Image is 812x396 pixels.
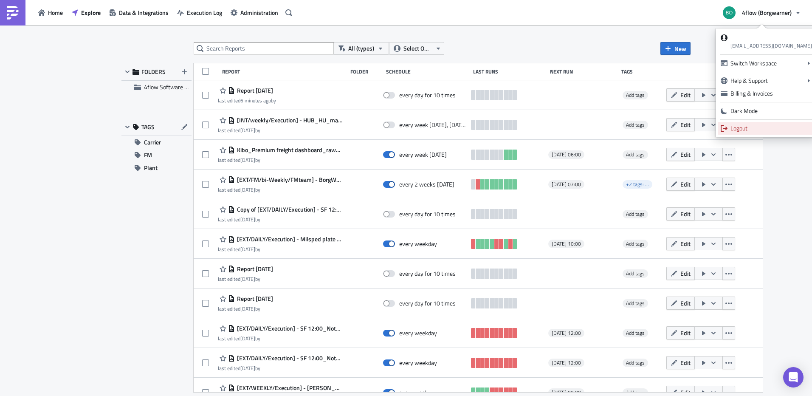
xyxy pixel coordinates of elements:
[730,59,802,68] div: Switch Workspace
[550,68,617,75] div: Next Run
[626,91,645,99] span: Add tags
[348,44,374,53] span: All (types)
[623,180,652,189] span: +2 tags: FM, Carrier
[730,42,812,50] span: [EMAIL_ADDRESS][DOMAIN_NAME]
[187,8,222,17] span: Execution Log
[235,295,273,303] span: Report 2025-05-20
[6,6,20,20] img: PushMetrics
[399,359,437,367] div: every weekday
[235,325,343,332] span: [EXT/DAILY/Execution] - SF 12:00_Not_delivered_external sending to carrier
[666,118,695,131] button: Edit
[680,150,691,159] span: Edit
[235,176,343,184] span: [EXT/FM/bi-Weekly/FMteam] - BorgWarner - Shipments with no billing run
[718,3,806,22] button: 4flow (Borgwarner)
[173,6,226,19] button: Execution Log
[666,207,695,221] button: Edit
[680,328,691,337] span: Edit
[680,209,691,218] span: Edit
[730,107,812,115] div: Dark Mode
[121,149,192,161] button: FM
[730,124,812,133] div: Logout
[226,6,282,19] a: Administration
[141,68,166,76] span: FOLDERS
[680,120,691,129] span: Edit
[218,127,343,133] div: last edited by
[621,68,663,75] div: Tags
[235,384,343,392] span: [EXT/WEEKLY/Execution] - JAS FORWARDING GmbH KIBO premium price report
[222,68,347,75] div: Report
[240,245,255,253] time: 2025-06-30T13:50:41Z
[218,157,343,163] div: last edited by
[730,89,812,98] div: Billing & Invoices
[144,161,158,174] span: Plant
[623,299,648,308] span: Add tags
[666,267,695,280] button: Edit
[626,299,645,307] span: Add tags
[218,276,273,282] div: last edited by
[194,42,334,55] input: Search Reports
[626,329,645,337] span: Add tags
[218,97,276,104] div: last edited by
[235,354,343,362] span: [EXT/DAILY/Execution] - SF 12:00_Not_collected_external sending to carrier
[334,42,389,55] button: All (types)
[680,91,691,99] span: Edit
[105,6,173,19] button: Data & Integrations
[666,178,695,191] button: Edit
[623,210,648,218] span: Add tags
[218,246,343,252] div: last edited by
[235,265,273,273] span: Report 2025-06-03
[218,305,273,312] div: last edited by
[552,389,581,396] span: [DATE] 09:00
[399,300,456,307] div: every day for 10 times
[240,275,255,283] time: 2025-06-03T12:25:40Z
[350,68,381,75] div: Folder
[552,359,581,366] span: [DATE] 12:00
[399,270,456,277] div: every day for 10 times
[552,330,581,337] span: [DATE] 12:00
[240,215,255,223] time: 2025-07-08T14:33:51Z
[666,356,695,369] button: Edit
[626,180,669,188] span: +2 tags: FM, Carrier
[666,326,695,339] button: Edit
[626,240,645,248] span: Add tags
[742,8,792,17] span: 4flow (Borgwarner)
[240,186,255,194] time: 2025-08-14T10:54:49Z
[235,116,343,124] span: [INT/weekly/Execution] - HUB_HU_mainrun_TO_list
[240,334,255,342] time: 2025-09-12T11:57:58Z
[240,126,255,134] time: 2025-09-12T12:22:42Z
[218,216,343,223] div: last edited by
[121,136,192,149] button: Carrier
[552,181,581,188] span: [DATE] 07:00
[240,305,255,313] time: 2025-05-22T07:38:25Z
[144,82,196,91] span: 4flow Software KAM
[674,44,686,53] span: New
[235,87,273,94] span: Report 2025-09-22
[399,91,456,99] div: every day for 10 times
[623,269,648,278] span: Add tags
[399,240,437,248] div: every weekday
[623,121,648,129] span: Add tags
[666,148,695,161] button: Edit
[218,365,343,371] div: last edited by
[403,44,432,53] span: Select Owner
[626,150,645,158] span: Add tags
[34,6,67,19] button: Home
[121,161,192,174] button: Plant
[623,150,648,159] span: Add tags
[399,210,456,218] div: every day for 10 times
[680,358,691,367] span: Edit
[119,8,169,17] span: Data & Integrations
[623,240,648,248] span: Add tags
[783,367,804,388] div: Open Intercom Messenger
[473,68,546,75] div: Last Runs
[67,6,105,19] button: Explore
[666,237,695,250] button: Edit
[144,136,161,149] span: Carrier
[623,91,648,99] span: Add tags
[680,269,691,278] span: Edit
[666,297,695,310] button: Edit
